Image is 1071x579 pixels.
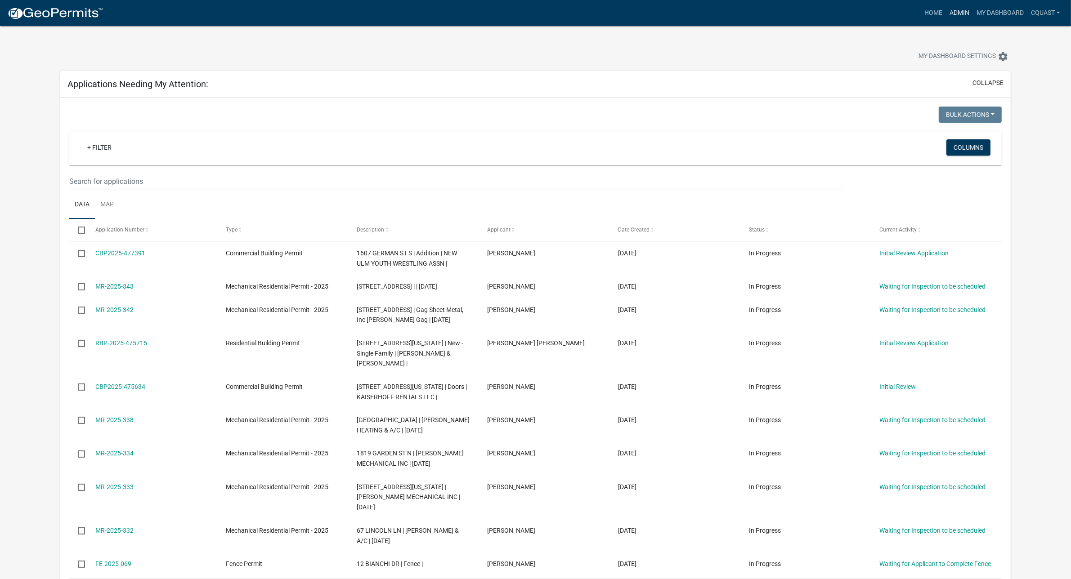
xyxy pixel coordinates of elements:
[67,79,208,89] h5: Applications Needing My Attention:
[618,383,636,390] span: 09/09/2025
[95,191,119,219] a: Map
[357,227,384,233] span: Description
[749,383,781,390] span: In Progress
[880,527,986,534] a: Waiting for Inspection to be scheduled
[871,219,1002,241] datatable-header-cell: Current Activity
[880,483,986,490] a: Waiting for Inspection to be scheduled
[226,527,328,534] span: Mechanical Residential Permit - 2025
[95,383,145,390] a: CBP2025-475634
[86,219,217,241] datatable-header-cell: Application Number
[357,527,459,544] span: 67 LINCOLN LN | NILSON HEATING & A/C | 09/05/2025
[348,219,479,241] datatable-header-cell: Description
[749,527,781,534] span: In Progress
[479,219,609,241] datatable-header-cell: Applicant
[911,48,1016,65] button: My Dashboard Settingssettings
[95,339,147,347] a: RBP-2025-475715
[972,78,1004,88] button: collapse
[357,306,463,324] span: 1327 GERMAN ST S | Gag Sheet Metal, Inc Dan Gag | 09/15/2025
[618,450,636,457] span: 09/05/2025
[618,416,636,423] span: 09/08/2025
[69,219,86,241] datatable-header-cell: Select
[95,483,134,490] a: MR-2025-333
[95,560,131,567] a: FE-2025-069
[357,450,464,467] span: 1819 GARDEN ST N | KLASSEN MECHANICAL INC | 09/05/2025
[618,339,636,347] span: 09/09/2025
[618,527,636,534] span: 09/05/2025
[488,339,585,347] span: Jonathan Mark Schaefer
[488,227,511,233] span: Applicant
[95,249,145,257] a: CBP2025-477391
[880,249,949,257] a: Initial Review Application
[69,191,95,219] a: Data
[226,283,328,290] span: Mechanical Residential Permit - 2025
[95,416,134,423] a: MR-2025-338
[226,227,238,233] span: Type
[357,416,470,434] span: 926 VALLEY ST N | NILSON HEATING & A/C | 09/08/2025
[609,219,740,241] datatable-header-cell: Date Created
[69,172,844,191] input: Search for applications
[880,227,917,233] span: Current Activity
[226,450,328,457] span: Mechanical Residential Permit - 2025
[618,227,650,233] span: Date Created
[226,249,303,257] span: Commercial Building Permit
[488,416,536,423] span: mary nilson
[749,227,765,233] span: Status
[946,139,990,156] button: Columns
[880,450,986,457] a: Waiting for Inspection to be scheduled
[998,51,1008,62] i: settings
[95,227,144,233] span: Application Number
[95,527,134,534] a: MR-2025-332
[357,339,463,367] span: 511 WASHINGTON ST S | New - Single Family | JONATHAN & CARRIE SCHAEFER |
[488,306,536,313] span: Dan Gag
[95,450,134,457] a: MR-2025-334
[749,483,781,490] span: In Progress
[357,249,457,267] span: 1607 GERMAN ST S | Addition | NEW ULM YOUTH WRESTLING ASSN |
[939,107,1002,123] button: Bulk Actions
[488,383,536,390] span: Herb Knutson
[919,51,996,62] span: My Dashboard Settings
[95,283,134,290] a: MR-2025-343
[749,306,781,313] span: In Progress
[618,306,636,313] span: 09/10/2025
[618,249,636,257] span: 09/11/2025
[226,483,328,490] span: Mechanical Residential Permit - 2025
[357,283,437,290] span: 1206 16TH ST N | | 09/15/2025
[921,4,946,22] a: Home
[618,483,636,490] span: 09/05/2025
[749,283,781,290] span: In Progress
[973,4,1027,22] a: My Dashboard
[80,139,119,156] a: + Filter
[749,450,781,457] span: In Progress
[95,306,134,313] a: MR-2025-342
[488,450,536,457] span: MARK ROIGER
[226,383,303,390] span: Commercial Building Permit
[740,219,871,241] datatable-header-cell: Status
[749,416,781,423] span: In Progress
[357,483,460,511] span: 1511 S MINNESOTA ST | KLASSEN MECHANICAL INC | 09/05/2025
[488,527,536,534] span: mary nilson
[226,416,328,423] span: Mechanical Residential Permit - 2025
[217,219,348,241] datatable-header-cell: Type
[749,249,781,257] span: In Progress
[880,283,986,290] a: Waiting for Inspection to be scheduled
[946,4,973,22] a: Admin
[226,560,262,567] span: Fence Permit
[488,560,536,567] span: Carrie Quast
[618,283,636,290] span: 09/10/2025
[618,560,636,567] span: 09/04/2025
[880,560,991,567] a: Waiting for Applicant to Complete Fence
[226,306,328,313] span: Mechanical Residential Permit - 2025
[357,383,467,401] span: 215 1/2 N MINNESOTA ST | Doors | KAISERHOFF RENTALS LLC |
[880,306,986,313] a: Waiting for Inspection to be scheduled
[488,483,536,490] span: MARK ROIGER
[488,249,536,257] span: Coleman Cihak
[1027,4,1064,22] a: cquast
[749,560,781,567] span: In Progress
[357,560,423,567] span: 12 BIANCHI DR | Fence |
[880,339,949,347] a: Initial Review Application
[880,416,986,423] a: Waiting for Inspection to be scheduled
[880,383,916,390] a: Initial Review
[488,283,536,290] span: Dave Cone
[749,339,781,347] span: In Progress
[226,339,300,347] span: Residential Building Permit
